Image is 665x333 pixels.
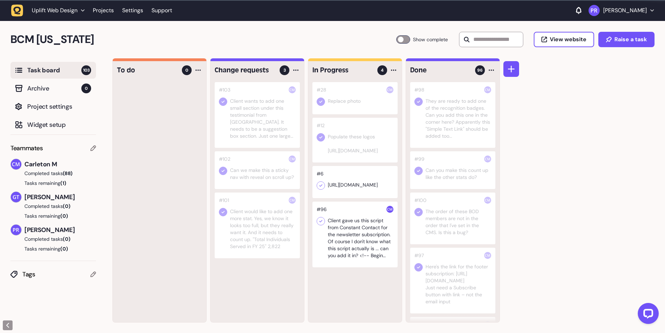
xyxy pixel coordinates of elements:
[10,80,96,97] button: Archive0
[24,192,96,202] span: [PERSON_NAME]
[312,65,372,75] h4: In Progress
[63,170,73,176] span: (88)
[63,203,71,209] span: (0)
[477,67,483,73] span: 96
[11,159,21,169] img: Carleton M
[484,321,491,328] img: Carleton M
[117,65,177,75] h4: To do
[24,225,96,235] span: [PERSON_NAME]
[484,155,491,162] img: Carleton M
[215,65,275,75] h4: Change requests
[10,116,96,133] button: Widget setup
[598,32,655,47] button: Raise a task
[60,246,68,252] span: (0)
[185,67,188,73] span: 0
[410,65,470,75] h4: Done
[122,4,143,17] a: Settings
[413,35,448,44] span: Show complete
[27,120,91,130] span: Widget setup
[10,203,90,210] button: Completed tasks(0)
[81,65,91,75] span: 103
[63,236,71,242] span: (0)
[381,67,384,73] span: 4
[11,225,21,235] img: Pranav
[614,37,647,42] span: Raise a task
[10,143,43,153] span: Teammates
[632,300,662,330] iframe: LiveChat chat widget
[27,65,81,75] span: Task board
[27,102,91,111] span: Project settings
[10,170,90,177] button: Completed tasks(88)
[10,98,96,115] button: Project settings
[10,245,96,252] button: Tasks remaining(0)
[484,86,491,93] img: Carleton M
[589,5,654,16] button: [PERSON_NAME]
[24,159,96,169] span: Carleton M
[484,252,491,259] img: Carleton M
[11,4,89,17] button: Uplift Web Design
[10,212,96,219] button: Tasks remaining(0)
[60,213,68,219] span: (0)
[32,7,77,14] span: Uplift Web Design
[289,155,296,162] img: Carleton M
[386,86,393,93] img: Carleton M
[550,37,586,42] span: View website
[589,5,600,16] img: Pranav
[60,180,66,186] span: (1)
[22,269,90,279] span: Tags
[11,192,21,202] img: Graham Thompson
[10,236,90,242] button: Completed tasks(0)
[289,197,296,204] img: Carleton M
[152,7,172,14] a: Support
[386,206,393,213] img: Carleton M
[27,84,81,93] span: Archive
[10,180,96,187] button: Tasks remaining(1)
[603,7,647,14] p: [PERSON_NAME]
[484,197,491,204] img: Carleton M
[534,32,594,47] button: View website
[283,67,286,73] span: 3
[289,86,296,93] img: Carleton M
[10,31,396,48] h2: BCM Georgia
[10,62,96,79] button: Task board103
[93,4,114,17] a: Projects
[81,84,91,93] span: 0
